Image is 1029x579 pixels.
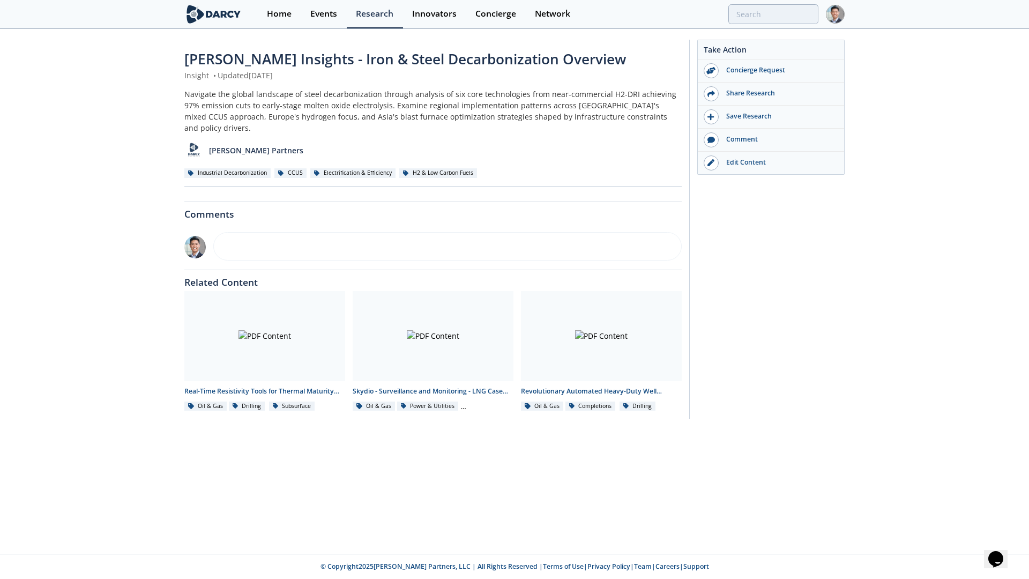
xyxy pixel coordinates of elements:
div: CCUS [274,168,307,178]
div: Home [267,10,292,18]
div: Share Research [719,88,839,98]
span: [PERSON_NAME] Insights - Iron & Steel Decarbonization Overview [184,49,626,69]
a: PDF Content Skydio - Surveillance and Monitoring - LNG Case Study Oil & Gas Power & Utilities [349,291,517,412]
input: Advanced Search [728,4,818,24]
p: [PERSON_NAME] Partners [209,145,303,156]
div: Industrial Decarbonization [184,168,271,178]
div: Take Action [698,44,844,60]
a: Privacy Policy [587,562,630,571]
div: Related Content [184,270,682,287]
div: Real-Time Resistivity Tools for Thermal Maturity Assessment - Innovator Comparison [184,387,345,396]
div: Electrification & Efficiency [310,168,396,178]
div: Completions [565,402,616,411]
div: Comment [719,135,839,144]
div: Concierge [475,10,516,18]
div: Oil & Gas [521,402,563,411]
a: Edit Content [698,152,844,174]
div: Research [356,10,393,18]
div: Comments [184,202,682,219]
div: Events [310,10,337,18]
div: Concierge Request [719,65,839,75]
div: H2 & Low Carbon Fuels [399,168,477,178]
a: PDF Content Real-Time Resistivity Tools for Thermal Maturity Assessment - Innovator Comparison Oi... [181,291,349,412]
div: Oil & Gas [353,402,395,411]
div: Network [535,10,570,18]
a: Team [634,562,652,571]
div: Save Research [719,112,839,121]
a: Support [683,562,709,571]
img: Profile [826,5,845,24]
div: Revolutionary Automated Heavy-Duty Well Capping Robot [521,387,682,396]
iframe: chat widget [984,536,1018,568]
a: PDF Content Revolutionary Automated Heavy-Duty Well Capping Robot Oil & Gas Completions Drilling [517,291,685,412]
div: Skydio - Surveillance and Monitoring - LNG Case Study [353,387,513,396]
div: Subsurface [269,402,315,411]
span: • [211,70,218,80]
div: Drilling [620,402,656,411]
div: Drilling [229,402,265,411]
img: DeQMNaihQeWUAJXKiqGa [184,236,206,258]
a: Careers [655,562,680,571]
p: © Copyright 2025 [PERSON_NAME] Partners, LLC | All Rights Reserved | | | | | [118,562,911,571]
a: Terms of Use [543,562,584,571]
div: Oil & Gas [184,402,227,411]
div: Navigate the global landscape of steel decarbonization through analysis of six core technologies ... [184,88,682,133]
div: Power & Utilities [397,402,459,411]
div: Innovators [412,10,457,18]
img: logo-wide.svg [184,5,243,24]
div: Edit Content [719,158,839,167]
div: Insight Updated [DATE] [184,70,682,81]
